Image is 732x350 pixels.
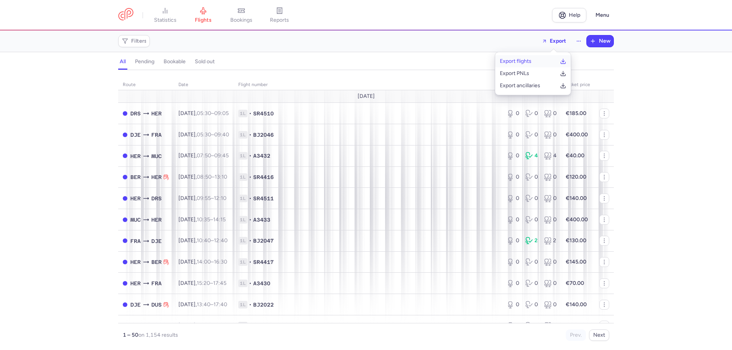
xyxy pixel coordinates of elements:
[566,216,588,223] strong: €400.00
[151,152,162,160] span: MUC
[151,109,162,118] span: HER
[525,301,538,308] div: 0
[587,35,613,47] button: New
[130,152,141,160] span: HER
[507,237,519,245] div: 0
[178,174,227,180] span: [DATE],
[118,79,174,91] th: route
[544,216,557,224] div: 0
[197,301,210,308] time: 13:40
[146,7,184,24] a: statistics
[249,131,252,139] span: •
[178,280,226,286] span: [DATE],
[249,237,252,245] span: •
[507,131,519,139] div: 0
[249,110,252,117] span: •
[253,322,270,329] span: A3431
[213,301,227,308] time: 17:40
[197,280,226,286] span: –
[249,301,252,308] span: •
[525,173,538,181] div: 0
[507,152,519,160] div: 0
[130,131,141,139] span: DJE
[214,152,229,159] time: 09:45
[507,258,519,266] div: 0
[151,279,162,288] span: FRA
[178,216,226,223] span: [DATE],
[544,322,557,329] div: 0
[253,216,270,224] span: A3433
[238,195,247,202] span: 1L
[566,301,587,308] strong: €140.00
[197,131,211,138] time: 05:30
[197,237,211,244] time: 10:40
[151,258,162,266] span: BER
[214,195,226,201] time: 12:10
[253,280,270,287] span: A3430
[270,17,289,24] span: reports
[151,237,162,245] span: DJE
[507,110,519,117] div: 0
[544,152,557,160] div: 4
[151,300,162,309] span: DUS
[253,110,274,117] span: SR4510
[238,131,247,139] span: 1L
[138,332,178,338] span: on 1,154 results
[130,279,141,288] span: HER
[525,152,538,160] div: 4
[253,131,274,139] span: BJ2046
[507,173,519,181] div: 0
[525,110,538,117] div: 0
[151,194,162,203] span: DRS
[537,35,571,47] button: Export
[507,216,519,224] div: 0
[253,152,270,160] span: A3432
[230,17,252,24] span: bookings
[249,216,252,224] span: •
[249,195,252,202] span: •
[500,58,531,64] p: Export flights
[197,280,210,286] time: 15:20
[525,131,538,139] div: 0
[197,322,227,329] span: –
[130,258,141,266] span: HER
[197,152,229,159] span: –
[544,195,557,202] div: 0
[178,237,228,244] span: [DATE],
[178,301,227,308] span: [DATE],
[130,300,141,309] span: DJE
[123,332,138,338] strong: 1 – 50
[151,131,162,139] span: FRA
[197,301,227,308] span: –
[566,195,587,201] strong: €140.00
[544,301,557,308] div: 0
[238,322,247,329] span: 1L
[130,237,141,245] span: FRA
[599,38,610,44] span: New
[253,258,274,266] span: SR4417
[197,322,210,329] time: 18:35
[507,322,519,329] div: 0
[544,131,557,139] div: 0
[195,58,215,65] h4: sold out
[130,194,141,203] span: HER
[197,152,211,159] time: 07:50
[214,259,227,265] time: 16:30
[197,131,229,138] span: –
[566,259,586,265] strong: €145.00
[525,322,538,329] div: 0
[238,301,247,308] span: 1L
[544,110,557,117] div: 0
[566,152,584,159] strong: €40.00
[178,152,229,159] span: [DATE],
[214,131,229,138] time: 09:40
[566,131,588,138] strong: €400.00
[550,38,566,44] span: Export
[253,301,274,308] span: BJ2022
[566,329,586,341] button: Prev.
[249,280,252,287] span: •
[131,38,147,44] span: Filters
[197,216,210,223] time: 10:35
[164,58,186,65] h4: bookable
[544,237,557,245] div: 2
